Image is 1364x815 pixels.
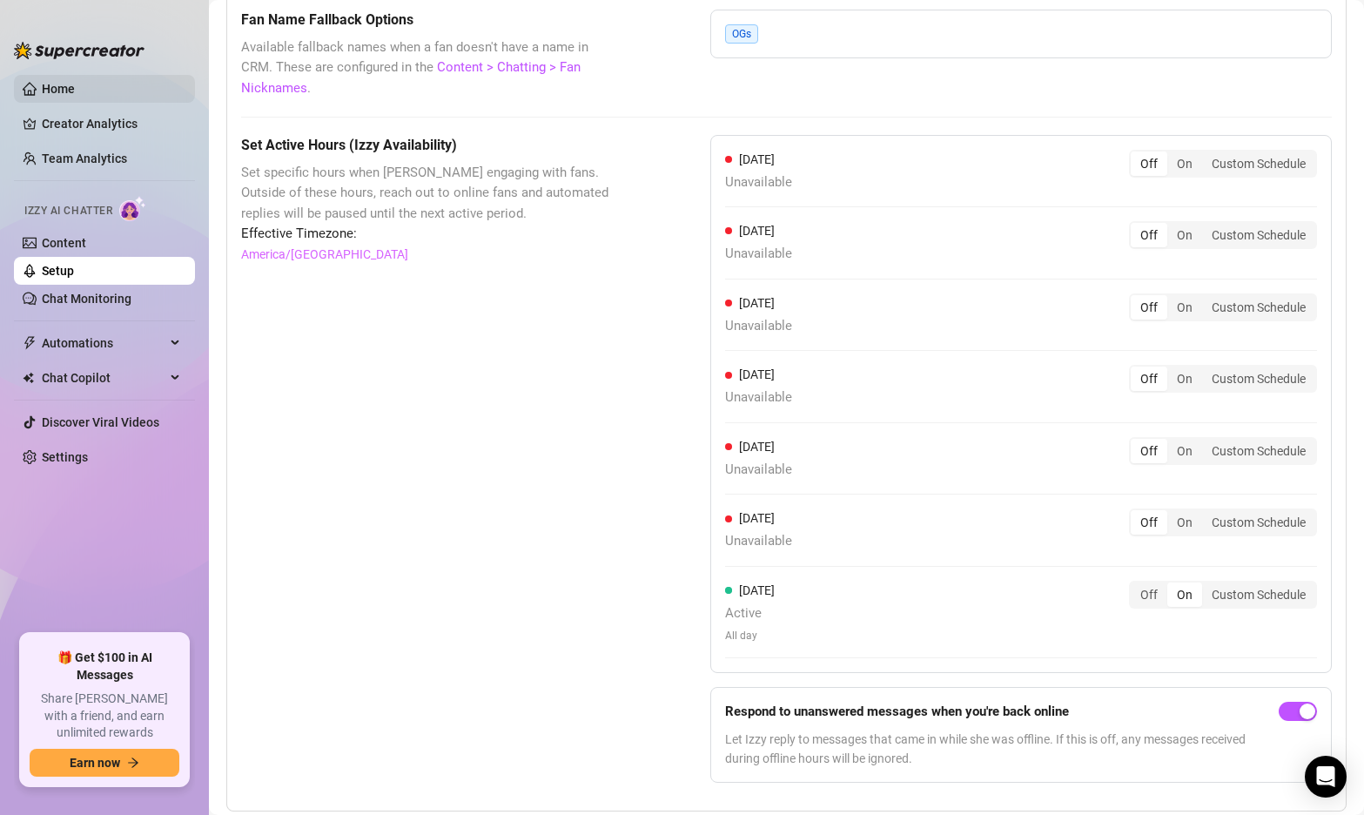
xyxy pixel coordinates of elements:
[725,24,758,44] span: OGs
[739,367,775,381] span: [DATE]
[1131,439,1167,463] div: Off
[42,110,181,138] a: Creator Analytics
[739,583,775,597] span: [DATE]
[1167,152,1202,176] div: On
[30,690,179,742] span: Share [PERSON_NAME] with a friend, and earn unlimited rewards
[739,511,775,525] span: [DATE]
[241,163,623,225] span: Set specific hours when [PERSON_NAME] engaging with fans. Outside of these hours, reach out to on...
[1167,439,1202,463] div: On
[1131,510,1167,535] div: Off
[725,244,792,265] span: Unavailable
[1202,295,1315,320] div: Custom Schedule
[241,135,623,156] h5: Set Active Hours (Izzy Availability)
[42,415,159,429] a: Discover Viral Videos
[42,82,75,96] a: Home
[725,704,1069,719] strong: Respond to unanswered messages when you're back online
[24,203,112,219] span: Izzy AI Chatter
[725,628,775,644] span: All day
[1129,581,1317,609] div: segmented control
[70,756,120,770] span: Earn now
[725,316,792,337] span: Unavailable
[739,296,775,310] span: [DATE]
[241,245,408,264] a: America/[GEOGRAPHIC_DATA]
[127,757,139,769] span: arrow-right
[1167,583,1202,607] div: On
[739,152,775,166] span: [DATE]
[725,172,792,193] span: Unavailable
[1131,295,1167,320] div: Off
[42,292,131,306] a: Chat Monitoring
[1167,510,1202,535] div: On
[725,730,1272,768] span: Let Izzy reply to messages that came in while she was offline. If this is off, any messages recei...
[241,224,623,245] span: Effective Timezone:
[1202,510,1315,535] div: Custom Schedule
[1129,150,1317,178] div: segmented control
[1305,756,1347,798] div: Open Intercom Messenger
[725,387,792,408] span: Unavailable
[1131,152,1167,176] div: Off
[119,196,146,221] img: AI Chatter
[1202,152,1315,176] div: Custom Schedule
[30,650,179,684] span: 🎁 Get $100 in AI Messages
[1202,439,1315,463] div: Custom Schedule
[1202,583,1315,607] div: Custom Schedule
[739,224,775,238] span: [DATE]
[1202,367,1315,391] div: Custom Schedule
[42,450,88,464] a: Settings
[241,10,623,30] h5: Fan Name Fallback Options
[1202,223,1315,247] div: Custom Schedule
[42,236,86,250] a: Content
[1129,365,1317,393] div: segmented control
[42,329,165,357] span: Automations
[42,264,74,278] a: Setup
[725,603,775,624] span: Active
[1167,295,1202,320] div: On
[1129,293,1317,321] div: segmented control
[30,749,179,777] button: Earn nowarrow-right
[1131,583,1167,607] div: Off
[725,531,792,552] span: Unavailable
[1129,221,1317,249] div: segmented control
[241,37,623,99] span: Available fallback names when a fan doesn't have a name in CRM. These are configured in the .
[1129,509,1317,536] div: segmented control
[1129,437,1317,465] div: segmented control
[739,440,775,454] span: [DATE]
[14,42,144,59] img: logo-BBDzfeDw.svg
[23,336,37,350] span: thunderbolt
[725,460,792,481] span: Unavailable
[1167,367,1202,391] div: On
[1167,223,1202,247] div: On
[42,364,165,392] span: Chat Copilot
[42,152,127,165] a: Team Analytics
[1131,367,1167,391] div: Off
[23,372,34,384] img: Chat Copilot
[1131,223,1167,247] div: Off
